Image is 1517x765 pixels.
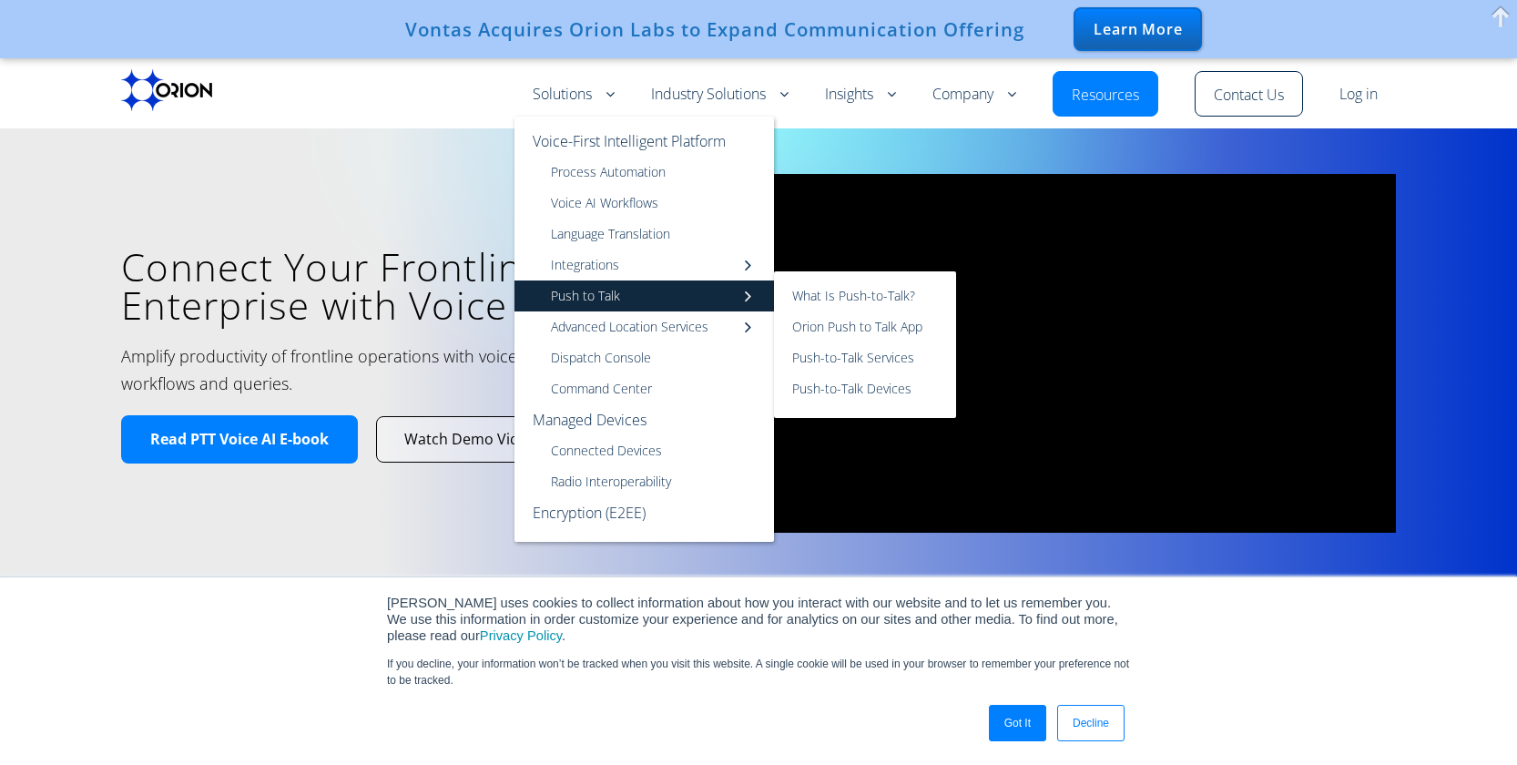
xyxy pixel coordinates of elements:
a: Push to Talk [514,280,774,311]
a: Insights [825,84,896,106]
div: Vontas Acquires Orion Labs to Expand Communication Offering [405,18,1024,40]
a: Resources [1072,85,1139,107]
a: Push-to-Talk Services [774,342,956,373]
iframe: Chat Widget [1189,554,1517,765]
a: Managed Devices [514,404,774,435]
a: Read PTT Voice AI E-book [121,415,358,464]
h2: Amplify productivity of frontline operations with voice-automated workflows and queries. [121,342,667,397]
a: Orion Push to Talk App [774,311,956,342]
a: Language Translation [514,219,774,250]
a: Integrations [514,250,774,280]
a: Connected Devices [514,435,774,466]
a: Voice-First Intelligent Platform [514,117,774,157]
iframe: vimeo Video Player [758,174,1396,533]
span: Read PTT Voice AI E-book [150,430,329,449]
p: If you decline, your information won’t be tracked when you visit this website. A single cookie wi... [387,656,1130,688]
a: Contact Us [1214,85,1284,107]
div: Learn More [1074,7,1202,51]
a: Command Center [514,373,774,404]
img: Orion labs Black logo [121,69,212,111]
a: What Is Push-to-Talk? [774,271,956,311]
a: Industry Solutions [651,84,789,106]
a: Process Automation [514,157,774,188]
a: Encryption (E2EE) [514,497,774,542]
a: Solutions [533,84,615,106]
h1: Connect Your Frontline Enterprise with Voice AI [121,248,731,324]
a: Radio Interoperability [514,466,774,497]
a: Watch Demo Video [377,417,564,462]
a: Company [932,84,1016,106]
a: Decline [1057,705,1125,741]
a: Voice AI Workflows [514,188,774,219]
span: [PERSON_NAME] uses cookies to collect information about how you interact with our website and to ... [387,596,1118,643]
a: Log in [1339,84,1378,106]
a: Push-to-Talk Devices [774,373,956,418]
span: Watch Demo Video [404,430,536,449]
a: Privacy Policy [480,628,562,643]
a: Dispatch Console [514,342,774,373]
a: Got It [989,705,1046,741]
a: Advanced Location Services [514,311,774,342]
